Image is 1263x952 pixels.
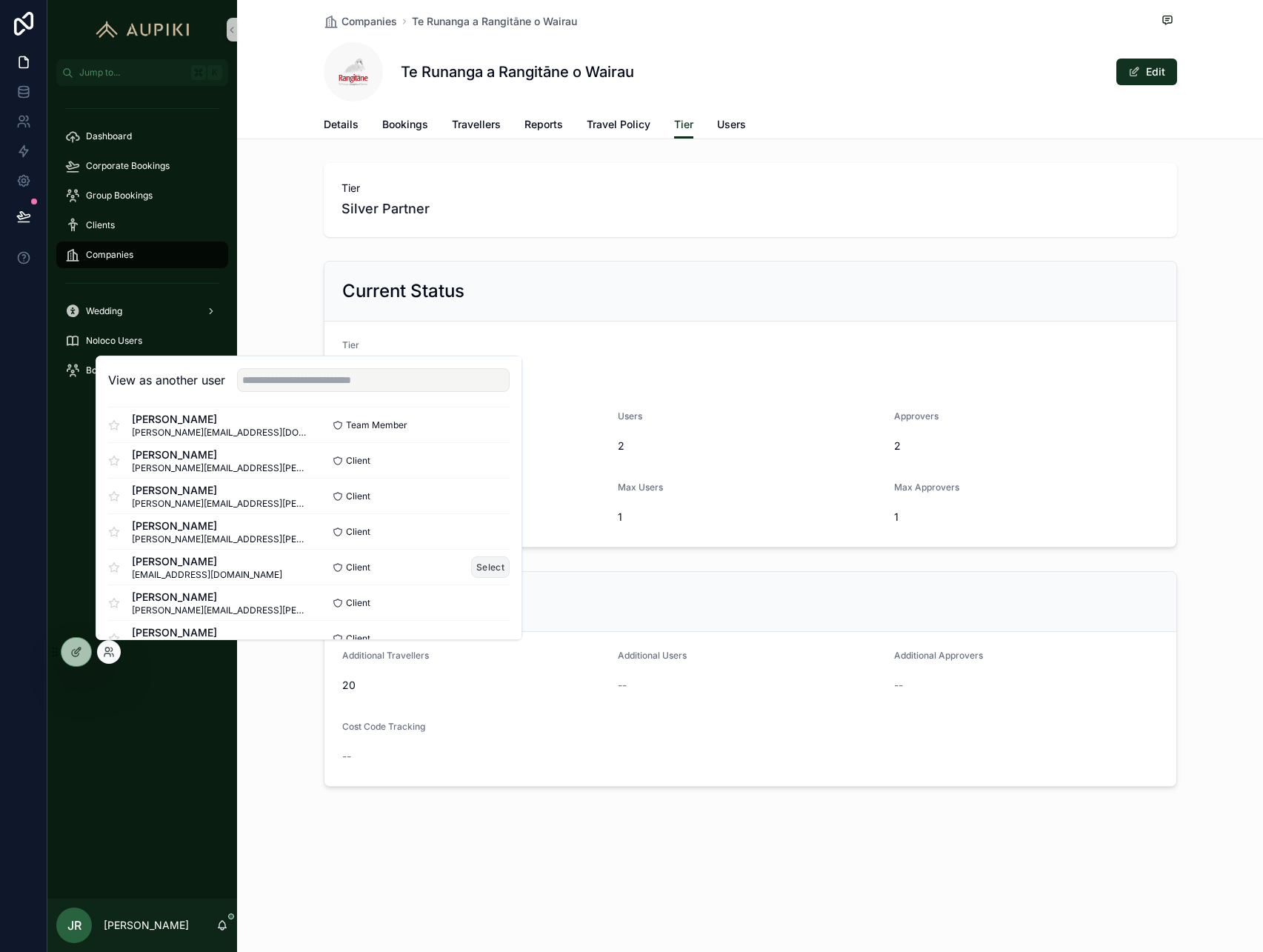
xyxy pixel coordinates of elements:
[382,117,428,132] span: Bookings
[342,279,464,303] h2: Current Status
[1116,59,1177,85] button: Edit
[56,123,228,150] a: Dashboard
[86,335,142,347] span: Noloco Users
[346,490,370,502] span: Client
[674,111,693,139] a: Tier
[132,483,309,498] span: [PERSON_NAME]
[346,419,407,431] span: Team Member
[132,554,282,569] span: [PERSON_NAME]
[209,67,221,79] span: K
[341,181,1159,196] span: Tier
[56,327,228,354] a: Noloco Users
[67,916,81,934] span: JR
[346,562,370,573] span: Client
[132,412,309,427] span: [PERSON_NAME]
[618,439,882,453] span: 2
[132,625,309,640] span: [PERSON_NAME]
[132,447,309,462] span: [PERSON_NAME]
[894,678,903,693] span: --
[86,249,133,261] span: Companies
[86,365,177,376] span: Booking Coordinators
[346,455,370,467] span: Client
[132,462,309,474] span: [PERSON_NAME][EMAIL_ADDRESS][PERSON_NAME][DOMAIN_NAME]
[717,111,746,141] a: Users
[104,918,189,933] p: [PERSON_NAME]
[342,650,429,661] span: Additional Travellers
[324,117,359,132] span: Details
[56,59,228,86] button: Jump to...K
[894,650,983,661] span: Additional Approvers
[674,117,693,132] span: Tier
[618,482,663,493] span: Max Users
[86,305,122,317] span: Wedding
[587,111,650,141] a: Travel Policy
[324,14,397,29] a: Companies
[471,556,510,578] button: Select
[342,339,359,350] span: Tier
[56,242,228,268] a: Companies
[341,199,430,219] span: Silver Partner
[132,519,309,533] span: [PERSON_NAME]
[618,650,687,661] span: Additional Users
[587,117,650,132] span: Travel Policy
[56,298,228,324] a: Wedding
[452,111,501,141] a: Travellers
[86,160,170,172] span: Corporate Bookings
[894,510,1090,525] span: 1
[717,117,746,132] span: Users
[894,482,959,493] span: Max Approvers
[86,219,115,231] span: Clients
[324,111,359,141] a: Details
[132,569,282,581] span: [EMAIL_ADDRESS][DOMAIN_NAME]
[56,212,228,239] a: Clients
[346,633,370,645] span: Client
[79,67,185,79] span: Jump to...
[89,18,196,41] img: App logo
[56,153,228,179] a: Corporate Bookings
[524,111,563,141] a: Reports
[618,678,627,693] span: --
[524,117,563,132] span: Reports
[132,605,309,616] span: [PERSON_NAME][EMAIL_ADDRESS][PERSON_NAME][DOMAIN_NAME]
[412,14,577,29] a: Te Runanga a Rangitāne o Wairau
[86,190,153,202] span: Group Bookings
[382,111,428,141] a: Bookings
[346,526,370,538] span: Client
[894,439,1159,453] span: 2
[86,130,132,142] span: Dashboard
[342,678,607,693] span: 20
[132,590,309,605] span: [PERSON_NAME]
[618,410,642,422] span: Users
[452,117,501,132] span: Travellers
[47,86,237,403] div: scrollable content
[56,357,228,384] a: Booking Coordinators
[56,182,228,209] a: Group Bookings
[341,14,397,29] span: Companies
[132,427,309,439] span: [PERSON_NAME][EMAIL_ADDRESS][DOMAIN_NAME]
[342,749,351,764] span: --
[132,498,309,510] span: [PERSON_NAME][EMAIL_ADDRESS][PERSON_NAME][DOMAIN_NAME]
[108,371,225,389] h2: View as another user
[132,533,309,545] span: [PERSON_NAME][EMAIL_ADDRESS][PERSON_NAME][DOMAIN_NAME]
[342,721,425,732] span: Cost Code Tracking
[401,61,634,82] h1: Te Runanga a Rangitāne o Wairau
[618,510,882,525] span: 1
[346,597,370,609] span: Client
[894,410,939,422] span: Approvers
